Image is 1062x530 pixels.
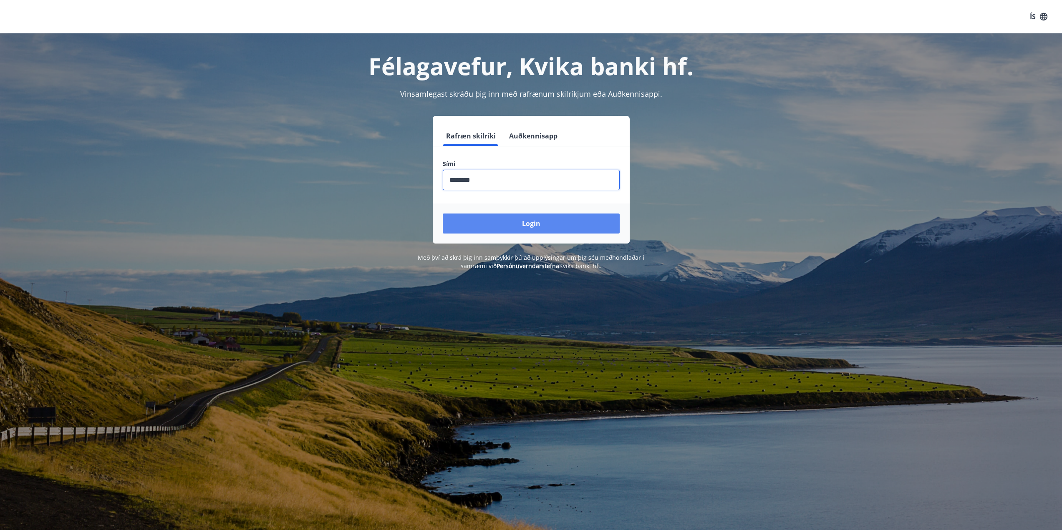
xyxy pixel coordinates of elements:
[497,262,559,270] a: Persónuverndarstefna
[443,126,499,146] button: Rafræn skilríki
[443,160,620,168] label: Sími
[443,214,620,234] button: Login
[418,254,644,270] span: Með því að skrá þig inn samþykkir þú að upplýsingar um þig séu meðhöndlaðar í samræmi við Kvika b...
[506,126,561,146] button: Auðkennisapp
[1025,9,1052,24] button: ÍS
[241,50,822,82] h1: Félagavefur, Kvika banki hf.
[400,89,662,99] span: Vinsamlegast skráðu þig inn með rafrænum skilríkjum eða Auðkennisappi.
